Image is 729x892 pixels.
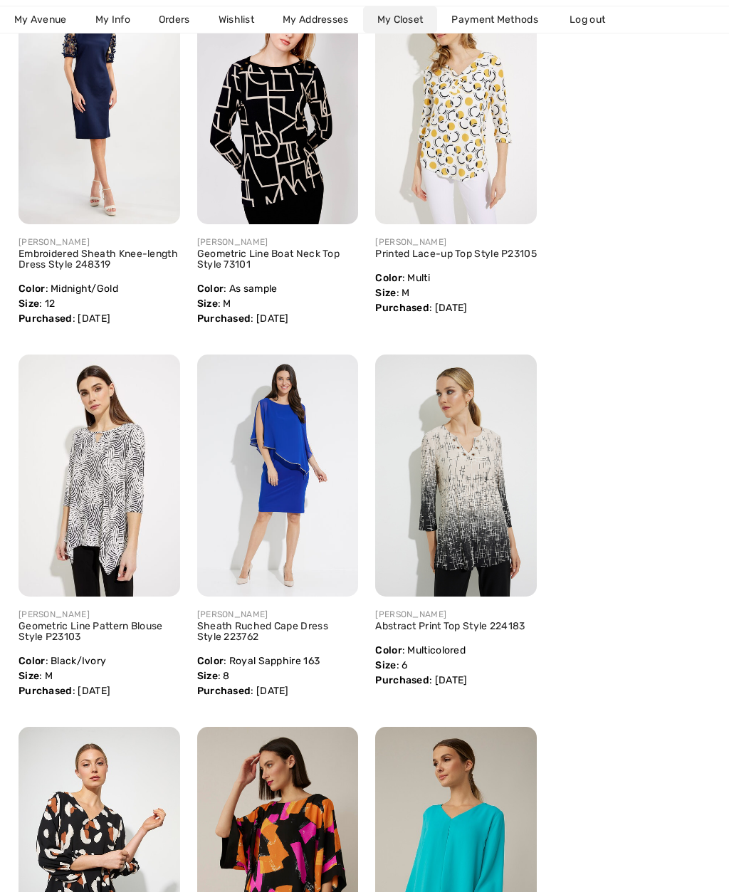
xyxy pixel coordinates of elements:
div: : As sample : M : [DATE] [197,248,359,326]
a: Printed Lace-up Top Style P23105 [375,248,537,260]
a: Embroidered Sheath Knee-length Dress Style 248319 [19,248,178,271]
span: Color [197,283,224,295]
div: [PERSON_NAME] [375,236,537,248]
img: joseph-ribkoff-dresses-jumpsuits-royal-sapphire-163_223762b1_066e_search.jpg [197,355,359,597]
a: Sheath Ruched Cape Dress Style 223762 [197,620,328,643]
div: : Multicolored : 6 : [DATE] [375,621,525,688]
span: Color [19,283,46,295]
span: My Avenue [14,12,67,27]
span: Purchased [375,674,429,686]
span: Purchased [19,313,73,325]
span: Size [197,670,218,682]
span: Size [19,298,39,310]
div: : Midnight/Gold : 12 : [DATE] [19,248,180,326]
div: : Royal Sapphire 163 : 8 : [DATE] [197,621,359,698]
span: Purchased [375,302,429,314]
span: Size [197,298,218,310]
a: Geometric Line Boat Neck Top Style 73101 [197,248,340,271]
img: 1ere-avenue-tops-black-ivory_P23103_1_c361_search.jpg [19,355,180,597]
a: Log out [555,6,634,33]
a: Geometric Line Pattern Blouse Style P23103 [19,620,163,643]
div: : Black/Ivory : M : [DATE] [19,621,180,698]
span: Color [197,655,224,667]
div: : Multi : M : [DATE] [375,248,537,315]
a: Payment Methods [437,6,552,33]
span: Purchased [19,685,73,697]
span: Purchased [197,313,251,325]
a: My Info [81,6,145,33]
span: Color [375,272,402,284]
div: [PERSON_NAME] [197,236,359,248]
span: Size [375,287,396,299]
div: [PERSON_NAME] [19,236,180,248]
span: Size [375,659,396,671]
a: Wishlist [204,6,268,33]
a: Abstract Print Top Style 224183 [375,620,525,632]
div: [PERSON_NAME] [19,608,180,621]
a: Orders [145,6,204,33]
div: [PERSON_NAME] [197,608,359,621]
img: joseph-ribkoff-tops-black-sand_224183_1_15e6_search.jpg [375,355,537,597]
span: Purchased [197,685,251,697]
a: My Closet [363,6,438,33]
span: Color [19,655,46,667]
a: My Addresses [268,6,363,33]
span: Size [19,670,39,682]
span: Color [375,644,402,656]
div: [PERSON_NAME] [375,608,525,621]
